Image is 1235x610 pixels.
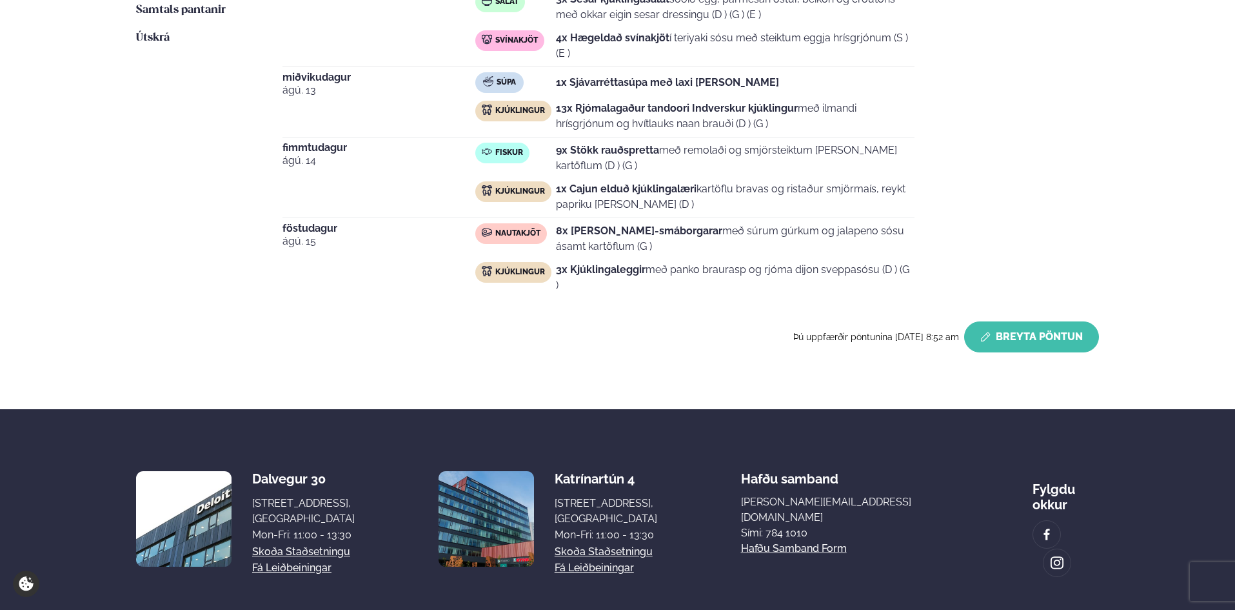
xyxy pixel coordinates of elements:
[282,223,475,234] span: föstudagur
[495,148,523,158] span: Fiskur
[555,496,657,527] div: [STREET_ADDRESS], [GEOGRAPHIC_DATA]
[556,262,914,293] p: með panko braurasp og rjóma dijon sveppasósu (D ) (G )
[556,181,914,212] p: kartöflu bravas og ristaður smjörmaís, reykt papriku [PERSON_NAME] (D )
[555,560,634,576] a: Fá leiðbeiningar
[741,525,949,541] p: Sími: 784 1010
[282,83,475,98] span: ágú. 13
[556,102,798,114] strong: 13x Rjómalagaður tandoori Indverskur kjúklingur
[13,571,39,597] a: Cookie settings
[793,332,959,342] span: Þú uppfærðir pöntunina [DATE] 8:52 am
[1043,549,1071,576] a: image alt
[136,471,232,567] img: image alt
[136,30,170,46] a: Útskrá
[1050,556,1064,571] img: image alt
[495,106,545,116] span: Kjúklingur
[482,34,492,45] img: pork.svg
[483,76,493,86] img: soup.svg
[482,147,492,157] img: fish.svg
[252,560,331,576] a: Fá leiðbeiningar
[482,185,492,196] img: chicken.svg
[252,527,355,543] div: Mon-Fri: 11:00 - 13:30
[556,76,779,88] strong: 1x Sjávarréttasúpa með laxi [PERSON_NAME]
[282,153,475,168] span: ágú. 14
[964,321,1099,352] button: Breyta Pöntun
[495,229,540,239] span: Nautakjöt
[252,496,355,527] div: [STREET_ADDRESS], [GEOGRAPHIC_DATA]
[556,223,914,254] p: með súrum gúrkum og jalapeno sósu ásamt kartöflum (G )
[497,77,516,88] span: Súpa
[741,541,847,556] a: Hafðu samband form
[556,101,914,132] p: með ilmandi hrísgrjónum og hvítlauks naan brauði (D ) (G )
[482,227,492,238] img: beef.svg
[1040,527,1054,542] img: image alt
[556,183,697,195] strong: 1x Cajun elduð kjúklingalæri
[136,3,226,18] a: Samtals pantanir
[282,143,475,153] span: fimmtudagur
[556,144,659,156] strong: 9x Stökk rauðspretta
[1033,521,1060,548] a: image alt
[282,72,475,83] span: miðvikudagur
[556,30,914,61] p: í teriyaki sósu með steiktum eggja hrísgrjónum (S ) (E )
[556,263,646,276] strong: 3x Kjúklingaleggir
[136,5,226,15] span: Samtals pantanir
[282,234,475,249] span: ágú. 15
[555,471,657,487] div: Katrínartún 4
[741,494,949,525] a: [PERSON_NAME][EMAIL_ADDRESS][DOMAIN_NAME]
[555,527,657,543] div: Mon-Fri: 11:00 - 13:30
[495,187,545,197] span: Kjúklingur
[482,105,492,115] img: chicken.svg
[556,32,669,44] strong: 4x Hægeldað svínakjöt
[1032,471,1099,513] div: Fylgdu okkur
[495,267,545,278] span: Kjúklingur
[482,266,492,276] img: chicken.svg
[136,32,170,43] span: Útskrá
[556,143,914,174] p: með remolaði og smjörsteiktum [PERSON_NAME] kartöflum (D ) (G )
[439,471,534,567] img: image alt
[252,544,350,560] a: Skoða staðsetningu
[556,225,722,237] strong: 8x [PERSON_NAME]-smáborgarar
[555,544,653,560] a: Skoða staðsetningu
[741,461,838,487] span: Hafðu samband
[252,471,355,487] div: Dalvegur 30
[495,36,538,46] span: Svínakjöt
